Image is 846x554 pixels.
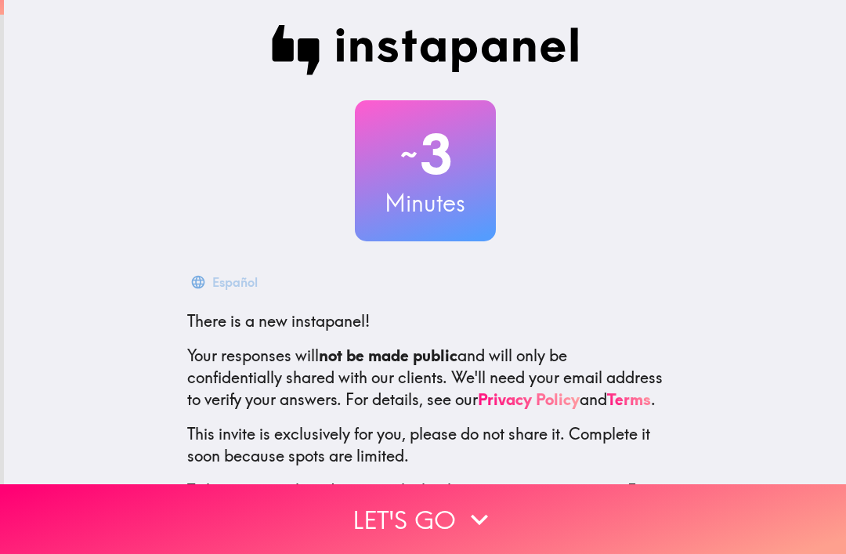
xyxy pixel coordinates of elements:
span: ~ [398,131,420,178]
button: Español [187,266,264,298]
p: This invite is exclusively for you, please do not share it. Complete it soon because spots are li... [187,423,663,467]
b: not be made public [319,346,457,365]
span: There is a new instapanel! [187,311,370,331]
p: To learn more about Instapanel, check out . For questions or help, email us at . [187,480,663,545]
a: Terms [607,389,651,409]
a: Privacy Policy [478,389,580,409]
h3: Minutes [355,186,496,219]
p: Your responses will and will only be confidentially shared with our clients. We'll need your emai... [187,345,663,411]
div: Español [212,271,258,293]
a: [DOMAIN_NAME] [481,480,619,500]
h2: 3 [355,122,496,186]
img: Instapanel [272,25,579,75]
